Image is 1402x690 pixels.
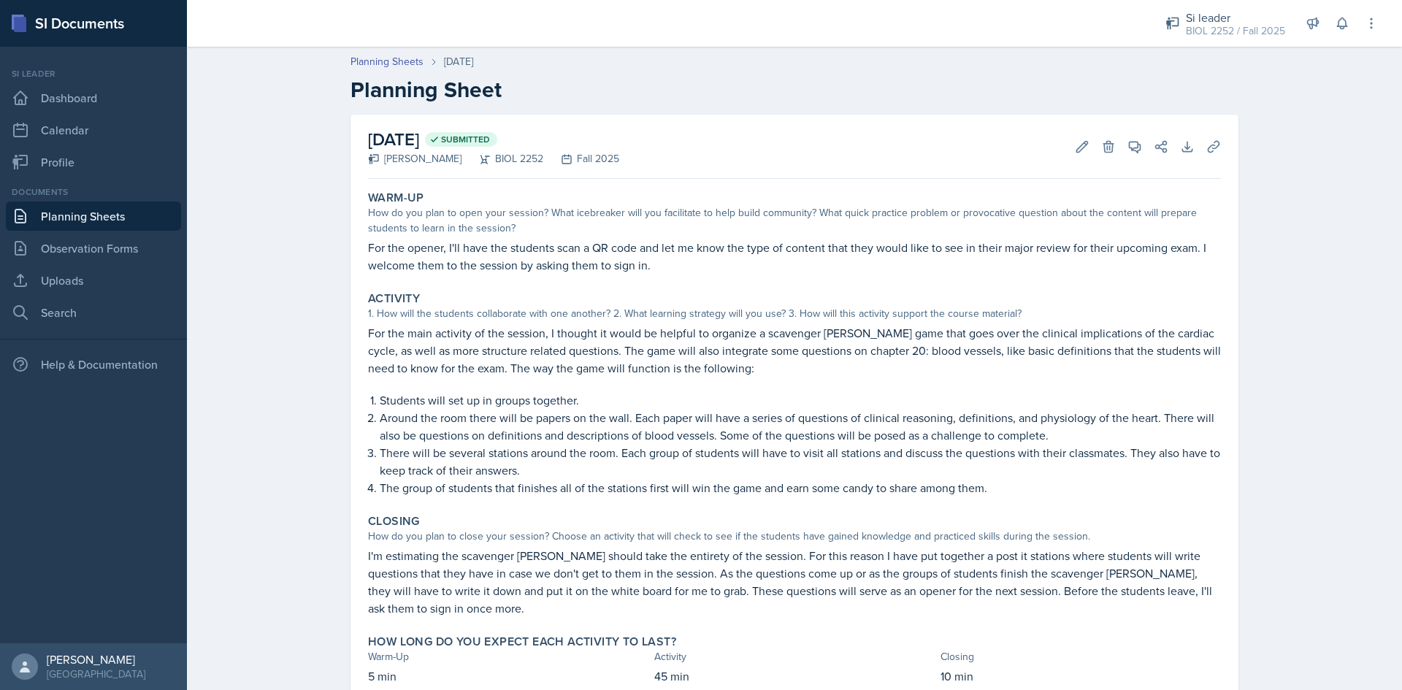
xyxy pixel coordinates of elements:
[654,649,935,664] div: Activity
[1186,9,1285,26] div: Si leader
[6,67,181,80] div: Si leader
[350,54,424,69] a: Planning Sheets
[47,667,145,681] div: [GEOGRAPHIC_DATA]
[6,350,181,379] div: Help & Documentation
[368,667,648,685] p: 5 min
[368,205,1221,236] div: How do you plan to open your session? What icebreaker will you facilitate to help build community...
[543,151,619,166] div: Fall 2025
[368,306,1221,321] div: 1. How will the students collaborate with one another? 2. What learning strategy will you use? 3....
[380,391,1221,409] p: Students will set up in groups together.
[444,54,473,69] div: [DATE]
[368,126,619,153] h2: [DATE]
[654,667,935,685] p: 45 min
[368,529,1221,544] div: How do you plan to close your session? Choose an activity that will check to see if the students ...
[368,291,420,306] label: Activity
[941,667,1221,685] p: 10 min
[368,151,461,166] div: [PERSON_NAME]
[6,234,181,263] a: Observation Forms
[6,185,181,199] div: Documents
[6,83,181,112] a: Dashboard
[6,147,181,177] a: Profile
[368,649,648,664] div: Warm-Up
[368,239,1221,274] p: For the opener, I'll have the students scan a QR code and let me know the type of content that th...
[380,479,1221,497] p: The group of students that finishes all of the stations first will win the game and earn some can...
[6,298,181,327] a: Search
[47,652,145,667] div: [PERSON_NAME]
[6,115,181,145] a: Calendar
[368,191,424,205] label: Warm-Up
[6,266,181,295] a: Uploads
[350,77,1238,103] h2: Planning Sheet
[1186,23,1285,39] div: BIOL 2252 / Fall 2025
[368,324,1221,377] p: For the main activity of the session, I thought it would be helpful to organize a scavenger [PERS...
[380,444,1221,479] p: There will be several stations around the room. Each group of students will have to visit all sta...
[441,134,490,145] span: Submitted
[380,409,1221,444] p: Around the room there will be papers on the wall. Each paper will have a series of questions of c...
[368,635,676,649] label: How long do you expect each activity to last?
[6,202,181,231] a: Planning Sheets
[461,151,543,166] div: BIOL 2252
[368,547,1221,617] p: I'm estimating the scavenger [PERSON_NAME] should take the entirety of the session. For this reas...
[368,514,420,529] label: Closing
[941,649,1221,664] div: Closing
